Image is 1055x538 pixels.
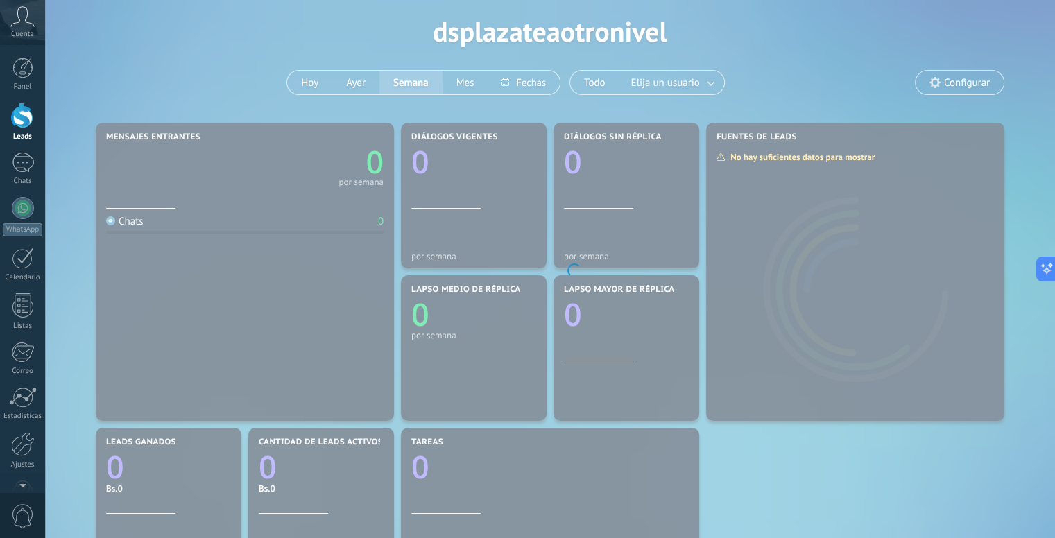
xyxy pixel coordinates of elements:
[3,322,43,331] div: Listas
[3,367,43,376] div: Correo
[3,83,43,92] div: Panel
[3,177,43,186] div: Chats
[3,412,43,421] div: Estadísticas
[3,460,43,469] div: Ajustes
[3,223,42,236] div: WhatsApp
[11,30,34,39] span: Cuenta
[3,273,43,282] div: Calendario
[3,132,43,141] div: Leads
